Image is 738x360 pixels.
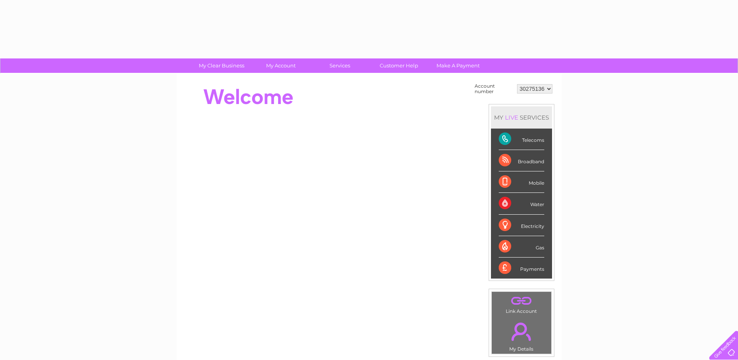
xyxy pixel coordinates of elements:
div: Electricity [499,215,544,236]
td: My Details [491,316,552,354]
a: Customer Help [367,58,431,73]
td: Link Account [491,291,552,316]
a: My Account [249,58,313,73]
a: Services [308,58,372,73]
div: Water [499,193,544,214]
div: MY SERVICES [491,106,552,129]
div: LIVE [503,114,520,121]
div: Mobile [499,171,544,193]
div: Payments [499,258,544,279]
a: My Clear Business [189,58,254,73]
a: Make A Payment [426,58,490,73]
a: . [494,294,549,307]
a: . [494,318,549,345]
div: Telecoms [499,129,544,150]
div: Broadband [499,150,544,171]
div: Gas [499,236,544,258]
td: Account number [473,81,515,96]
